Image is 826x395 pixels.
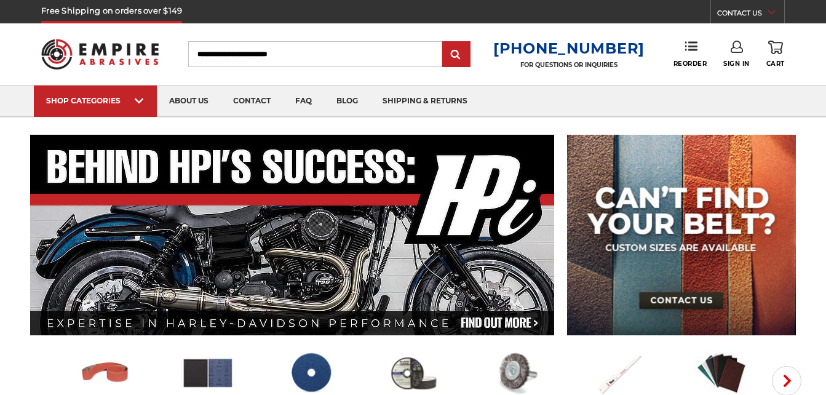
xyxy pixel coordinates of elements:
a: CONTACT US [717,6,784,23]
a: contact [221,86,283,117]
a: [PHONE_NUMBER] [493,39,645,57]
a: Reorder [673,41,707,67]
span: Sign In [723,60,750,68]
p: FOR QUESTIONS OR INQUIRIES [493,61,645,69]
img: Banner for an interview featuring Horsepower Inc who makes Harley performance upgrades featured o... [30,135,555,335]
span: Cart [766,60,785,68]
div: SHOP CATEGORIES [46,96,145,105]
a: faq [283,86,324,117]
a: Cart [766,41,785,68]
input: Submit [444,42,469,67]
a: blog [324,86,370,117]
a: about us [157,86,221,117]
img: promo banner for custom belts. [567,135,796,335]
span: Reorder [673,60,707,68]
img: Empire Abrasives [41,31,159,78]
a: shipping & returns [370,86,480,117]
